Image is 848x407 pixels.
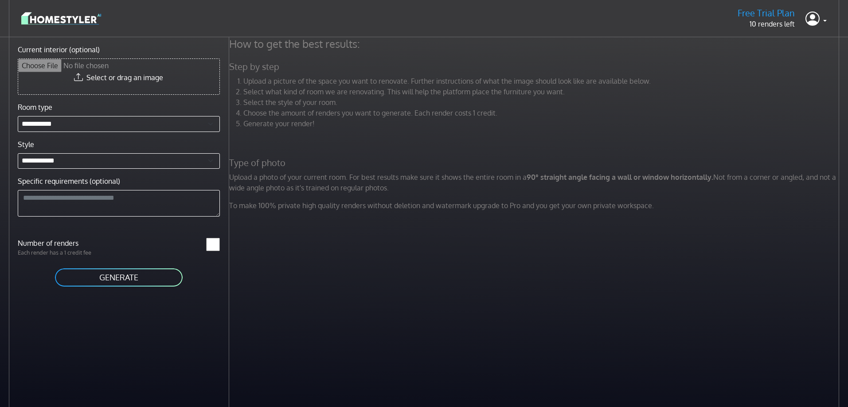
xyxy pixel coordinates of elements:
li: Generate your render! [243,118,842,129]
h5: Free Trial Plan [738,8,795,19]
li: Select the style of your room. [243,97,842,108]
label: Current interior (optional) [18,44,100,55]
li: Choose the amount of renders you want to generate. Each render costs 1 credit. [243,108,842,118]
label: Style [18,139,34,150]
strong: 90° straight angle facing a wall or window horizontally. [527,173,713,182]
li: Upload a picture of the space you want to renovate. Further instructions of what the image should... [243,76,842,86]
h5: Type of photo [224,157,847,168]
p: Upload a photo of your current room. For best results make sure it shows the entire room in a Not... [224,172,847,193]
li: Select what kind of room we are renovating. This will help the platform place the furniture you w... [243,86,842,97]
label: Specific requirements (optional) [18,176,120,186]
p: To make 100% private high quality renders without deletion and watermark upgrade to Pro and you g... [224,200,847,211]
p: Each render has a 1 credit fee [12,248,119,257]
img: logo-3de290ba35641baa71223ecac5eacb59cb85b4c7fdf211dc9aaecaaee71ea2f8.svg [21,11,101,26]
h4: How to get the best results: [224,37,847,50]
p: 10 renders left [738,19,795,29]
label: Room type [18,102,52,112]
label: Number of renders [12,238,119,248]
h5: Step by step [224,61,847,72]
button: GENERATE [54,267,184,287]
